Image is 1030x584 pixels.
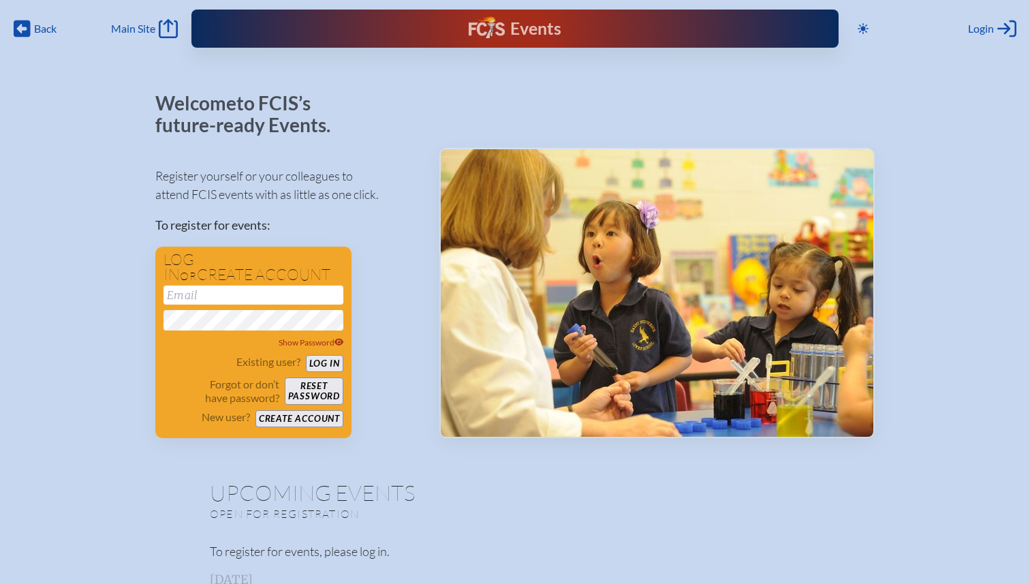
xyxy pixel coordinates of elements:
[155,167,418,204] p: Register yourself or your colleagues to attend FCIS events with as little as one click.
[202,410,250,424] p: New user?
[210,507,569,521] p: Open for registration
[210,482,820,504] h1: Upcoming Events
[285,378,343,405] button: Resetpassword
[180,269,197,283] span: or
[306,355,343,372] button: Log in
[34,22,57,35] span: Back
[255,410,343,427] button: Create account
[210,542,820,561] p: To register for events, please log in.
[163,378,279,405] p: Forgot or don’t have password?
[111,22,155,35] span: Main Site
[279,337,344,348] span: Show Password
[375,16,655,41] div: FCIS Events — Future ready
[236,355,300,369] p: Existing user?
[155,93,346,136] p: Welcome to FCIS’s future-ready Events.
[968,22,994,35] span: Login
[163,252,343,283] h1: Log in create account
[163,286,343,305] input: Email
[441,149,873,437] img: Events
[111,19,178,38] a: Main Site
[155,216,418,234] p: To register for events:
